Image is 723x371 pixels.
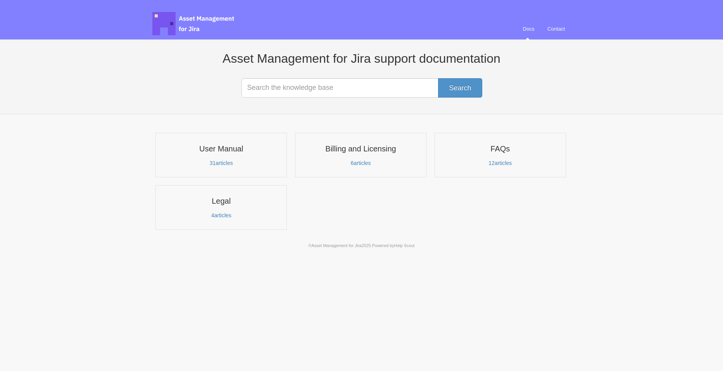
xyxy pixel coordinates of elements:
span: Powered by [372,243,415,248]
a: Docs [517,19,540,40]
h3: Legal [160,196,282,206]
span: 31 [210,160,216,166]
p: articles [440,160,561,167]
span: 4 [211,212,214,218]
p: articles [300,160,421,167]
h3: User Manual [160,144,282,154]
span: Asset Management for Jira Docs [152,12,235,35]
h3: FAQs [440,144,561,154]
p: © 2025. [152,242,571,249]
span: 12 [488,160,495,166]
input: Search the knowledge base [242,78,482,98]
a: Asset Management for Jira [312,243,362,248]
span: 6 [350,160,354,166]
a: Contact [542,19,571,40]
a: FAQs 12articles [435,133,566,177]
p: articles [160,212,282,219]
span: Search [449,84,471,92]
p: articles [160,160,282,167]
button: Search [438,78,482,98]
a: Help Scout [394,243,415,248]
a: Legal 4articles [155,185,287,230]
a: User Manual 31articles [155,133,287,177]
h3: Billing and Licensing [300,144,421,154]
a: Billing and Licensing 6articles [295,133,426,177]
